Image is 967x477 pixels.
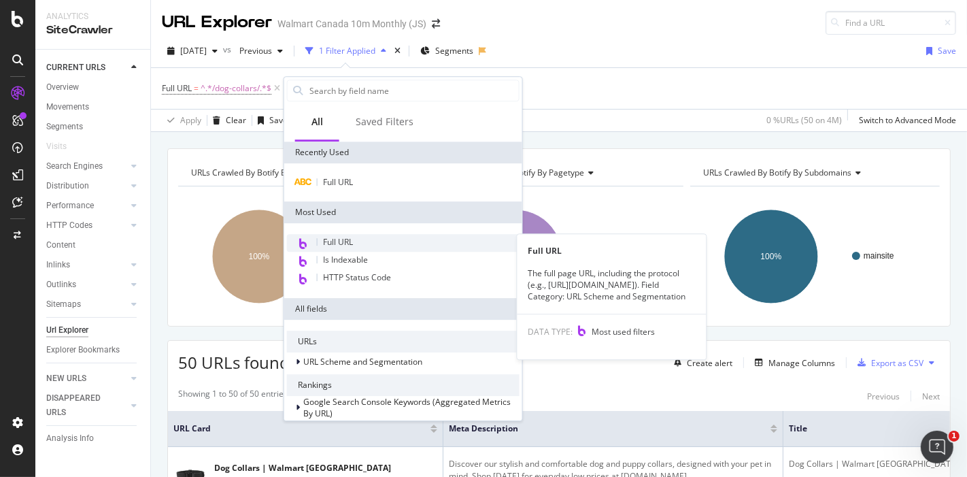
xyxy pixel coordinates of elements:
[46,297,127,312] a: Sitemaps
[162,40,223,62] button: [DATE]
[46,278,127,292] a: Outlinks
[201,79,271,98] span: ^.*/dog-collars/.*$
[46,431,141,446] a: Analysis Info
[46,238,75,252] div: Content
[46,323,88,338] div: Url Explorer
[46,372,86,386] div: NEW URLS
[859,114,956,126] div: Switch to Advanced Mode
[46,323,141,338] a: Url Explorer
[392,44,403,58] div: times
[269,114,288,126] div: Save
[592,326,655,338] span: Most used filters
[432,19,440,29] div: arrow-right-arrow-left
[191,167,341,178] span: URLs Crawled By Botify By smartlink_px
[284,298,522,320] div: All fields
[300,40,392,62] button: 1 Filter Applied
[162,82,192,94] span: Full URL
[46,100,141,114] a: Movements
[435,197,680,316] svg: A chart.
[687,357,732,369] div: Create alert
[173,423,427,435] span: URL Card
[46,120,83,134] div: Segments
[517,245,706,257] div: Full URL
[249,252,270,261] text: 100%
[234,45,272,56] span: Previous
[180,114,201,126] div: Apply
[319,45,375,56] div: 1 Filter Applied
[447,167,584,178] span: URLs Crawled By Botify By pagetype
[749,355,835,371] button: Manage Columns
[284,142,522,163] div: Recently Used
[46,61,127,75] a: CURRENT URLS
[287,374,520,396] div: Rankings
[323,236,353,248] span: Full URL
[252,110,288,131] button: Save
[46,199,127,213] a: Performance
[46,80,141,95] a: Overview
[46,297,81,312] div: Sitemaps
[768,357,835,369] div: Manage Columns
[922,391,940,402] div: Next
[766,114,842,126] div: 0 % URLs ( 50 on 4M )
[46,159,103,174] div: Search Engines
[46,159,127,174] a: Search Engines
[435,45,473,56] span: Segments
[761,252,782,261] text: 100%
[871,357,923,369] div: Export as CSV
[178,351,290,374] span: 50 URLs found
[46,258,70,272] div: Inlinks
[46,431,94,446] div: Analysis Info
[323,176,353,188] span: Full URL
[46,391,127,420] a: DISAPPEARED URLS
[921,431,953,463] iframe: Intercom live chat
[867,391,900,402] div: Previous
[323,272,391,283] span: HTTP Status Code
[46,238,141,252] a: Content
[690,197,936,316] svg: A chart.
[46,80,79,95] div: Overview
[46,258,127,272] a: Inlinks
[194,82,199,94] span: =
[826,11,956,35] input: Find a URL
[284,201,522,223] div: Most Used
[214,462,391,474] div: Dog Collars | Walmart [GEOGRAPHIC_DATA]
[700,162,928,184] h4: URLs Crawled By Botify By subdomains
[46,100,89,114] div: Movements
[287,331,520,352] div: URLs
[46,22,139,38] div: SiteCrawler
[303,396,511,419] span: Google Search Console Keywords (Aggregated Metrics By URL)
[668,352,732,374] button: Create alert
[223,44,234,55] span: vs
[449,423,750,435] span: Meta Description
[323,254,368,265] span: Is Indexable
[308,80,519,101] input: Search by field name
[853,110,956,131] button: Switch to Advanced Mode
[178,197,424,316] svg: A chart.
[517,267,706,302] div: The full page URL, including the protocol (e.g., [URL][DOMAIN_NAME]). Field Category: URL Scheme ...
[864,251,894,261] text: mainsite
[46,11,139,22] div: Analytics
[949,431,960,442] span: 1
[207,110,246,131] button: Clear
[46,199,94,213] div: Performance
[178,388,288,404] div: Showing 1 to 50 of 50 entries
[311,115,323,129] div: All
[46,218,127,233] a: HTTP Codes
[162,110,201,131] button: Apply
[852,352,923,374] button: Export as CSV
[162,11,272,34] div: URL Explorer
[46,120,141,134] a: Segments
[528,326,573,338] span: DATA TYPE:
[234,40,288,62] button: Previous
[922,388,940,404] button: Next
[703,167,851,178] span: URLs Crawled By Botify By subdomains
[46,343,141,357] a: Explorer Bookmarks
[226,114,246,126] div: Clear
[46,218,92,233] div: HTTP Codes
[46,179,89,193] div: Distribution
[867,388,900,404] button: Previous
[277,17,426,31] div: Walmart Canada 10m Monthly (JS)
